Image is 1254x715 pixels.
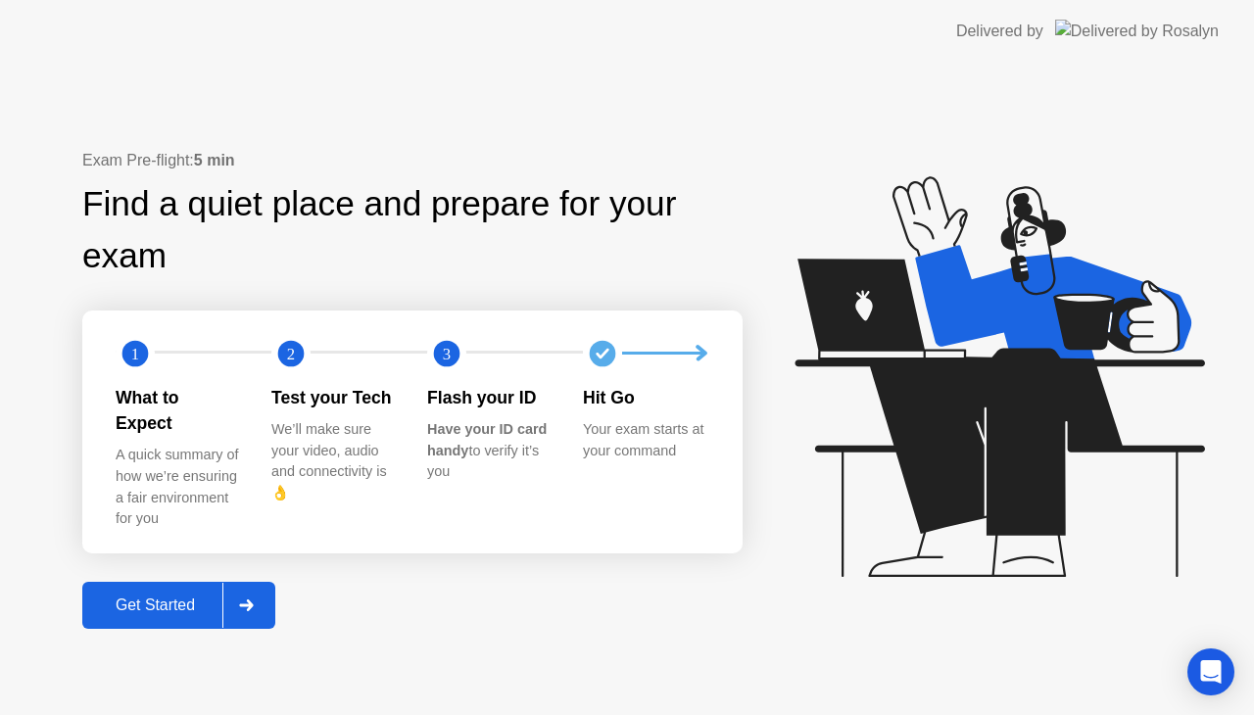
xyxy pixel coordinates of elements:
div: We’ll make sure your video, audio and connectivity is 👌 [271,419,396,503]
div: Test your Tech [271,385,396,410]
div: Get Started [88,596,222,614]
div: Find a quiet place and prepare for your exam [82,178,743,282]
div: Hit Go [583,385,707,410]
div: A quick summary of how we’re ensuring a fair environment for you [116,445,240,529]
button: Get Started [82,582,275,629]
div: Your exam starts at your command [583,419,707,461]
img: Delivered by Rosalyn [1055,20,1219,42]
b: 5 min [194,152,235,168]
div: What to Expect [116,385,240,437]
div: Flash your ID [427,385,552,410]
div: Exam Pre-flight: [82,149,743,172]
text: 1 [131,344,139,362]
div: Delivered by [956,20,1043,43]
text: 2 [287,344,295,362]
div: to verify it’s you [427,419,552,483]
div: Open Intercom Messenger [1187,648,1234,695]
text: 3 [443,344,451,362]
b: Have your ID card handy [427,421,547,458]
